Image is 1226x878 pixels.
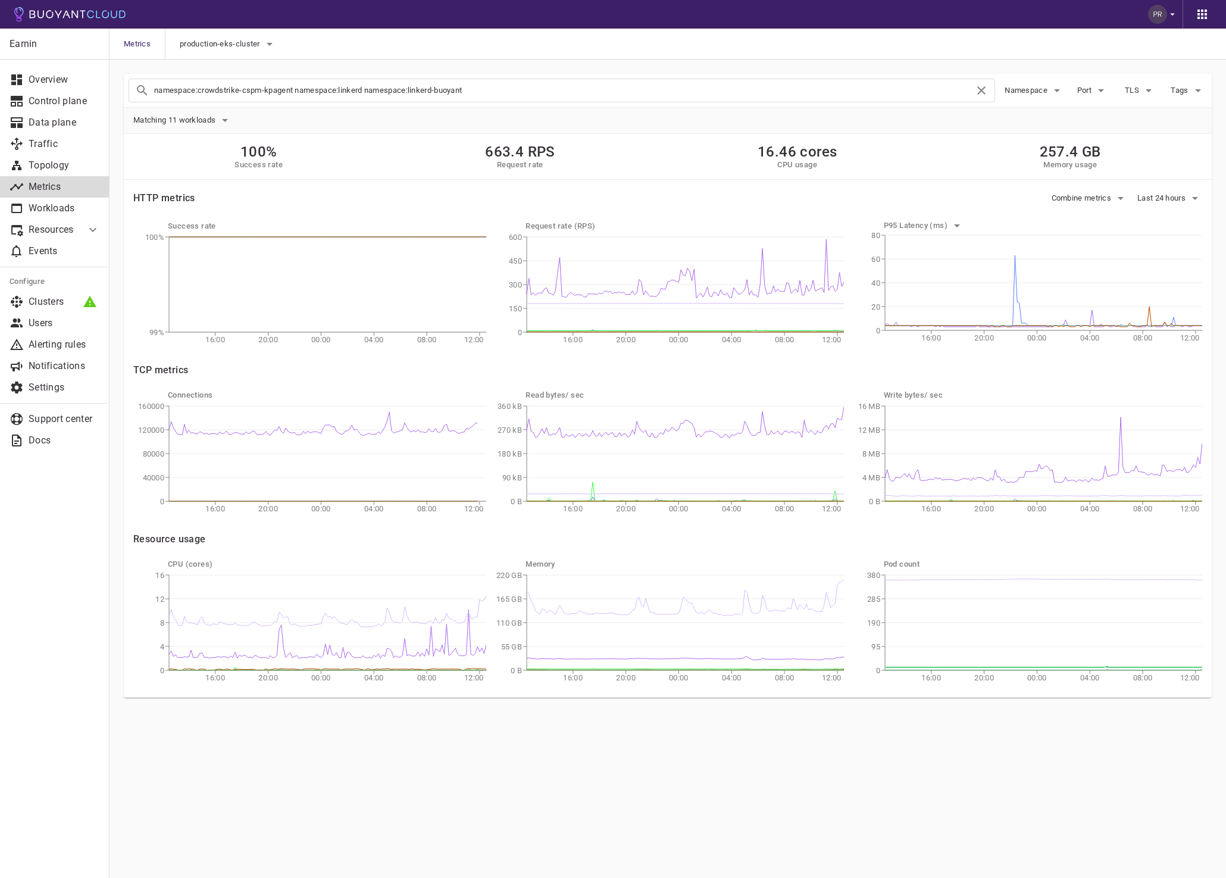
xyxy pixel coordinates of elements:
tspan: 20 [871,302,880,311]
h5: Write bytes / sec [884,390,1202,400]
h5: CPU usage [758,160,837,170]
tspan: 20:00 [974,504,994,513]
span: Metrics [124,29,165,60]
tspan: 4 MB [862,473,880,482]
h5: Pod count [884,560,1202,569]
tspan: 270 kB [498,426,523,435]
p: Events [29,245,100,257]
tspan: 12 [155,595,164,604]
h2: 100% [234,143,283,160]
h5: Request rate (RPS) [526,221,844,231]
tspan: 12:00 [464,673,484,682]
p: Metrics [29,181,100,193]
tspan: 08:00 [417,504,437,513]
tspan: 20:00 [258,335,278,344]
tspan: 12:00 [822,504,842,513]
h2: 257.4 GB [1040,143,1101,160]
tspan: 16:00 [921,504,941,513]
h5: Success rate [234,160,283,170]
tspan: 285 [867,595,880,604]
tspan: 120000 [138,426,164,435]
tspan: 99% [149,328,164,337]
p: Support center [29,413,100,425]
tspan: 95 [871,642,880,651]
tspan: 00:00 [1027,504,1047,513]
tspan: 8 MB [862,449,880,458]
tspan: 0 [160,497,164,506]
p: Workloads [29,202,100,214]
tspan: 160000 [138,402,164,411]
span: Combine metrics [1052,193,1114,203]
tspan: 04:00 [1080,333,1100,342]
tspan: 00:00 [1027,673,1047,682]
img: Priya Namasivayam [1148,5,1167,24]
tspan: 8 [160,618,164,627]
tspan: 12:00 [464,504,484,513]
tspan: 08:00 [775,673,795,682]
tspan: 55 GB [501,642,523,651]
tspan: 12:00 [1180,333,1200,342]
button: Last 24 hours [1137,189,1202,207]
p: Docs [29,435,100,446]
span: Namespace [1005,86,1050,95]
tspan: 00:00 [669,335,689,344]
h5: Configure [10,277,100,286]
tspan: 40 [871,279,880,288]
p: Traffic [29,138,100,150]
tspan: 220 GB [497,571,523,580]
tspan: 165 GB [497,595,523,604]
p: Data plane [29,117,100,129]
tspan: 20:00 [974,333,994,342]
tspan: 20:00 [617,673,636,682]
tspan: 0 [160,666,164,675]
tspan: 40000 [143,473,165,482]
h4: Resource usage [133,533,1202,545]
p: Alerting rules [29,339,100,351]
tspan: 16:00 [564,673,583,682]
tspan: 90 kB [502,473,523,482]
p: Settings [29,382,100,393]
h4: HTTP metrics [133,192,195,204]
tspan: 12 MB [858,426,880,435]
span: TLS [1125,86,1141,95]
tspan: 04:00 [364,335,384,344]
tspan: 600 [509,233,522,242]
tspan: 450 [509,257,522,265]
h5: Memory usage [1040,160,1101,170]
tspan: 20:00 [258,673,278,682]
tspan: 16:00 [564,335,583,344]
tspan: 0 B [511,497,522,506]
tspan: 16:00 [921,333,941,342]
p: Resources [29,224,76,236]
tspan: 110 GB [497,618,523,627]
tspan: 00:00 [1027,333,1047,342]
tspan: 12:00 [822,673,842,682]
span: Matching 11 workloads [133,115,218,125]
input: Search [154,82,974,99]
tspan: 16:00 [564,504,583,513]
p: Clusters [29,296,100,308]
h5: Read bytes / sec [526,390,844,400]
tspan: 04:00 [722,504,742,513]
tspan: 20:00 [617,335,636,344]
h5: Connections [168,390,486,400]
tspan: 0 [875,666,880,675]
tspan: 04:00 [1080,504,1100,513]
tspan: 16:00 [205,673,225,682]
tspan: 16 MB [858,402,880,411]
tspan: 20:00 [617,504,636,513]
tspan: 00:00 [311,673,331,682]
h2: 663.4 RPS [485,143,555,160]
h4: TCP metrics [133,364,1202,376]
tspan: 08:00 [775,335,795,344]
tspan: 00:00 [311,335,331,344]
button: Port [1074,82,1112,99]
button: Combine metrics [1052,189,1128,207]
tspan: 04:00 [364,504,384,513]
button: P95 Latency (ms) [884,217,964,235]
h5: P95 Latency (ms) [884,221,950,230]
tspan: 4 [160,642,165,651]
span: Port [1077,86,1094,95]
tspan: 190 [867,618,880,627]
tspan: 16:00 [205,504,225,513]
